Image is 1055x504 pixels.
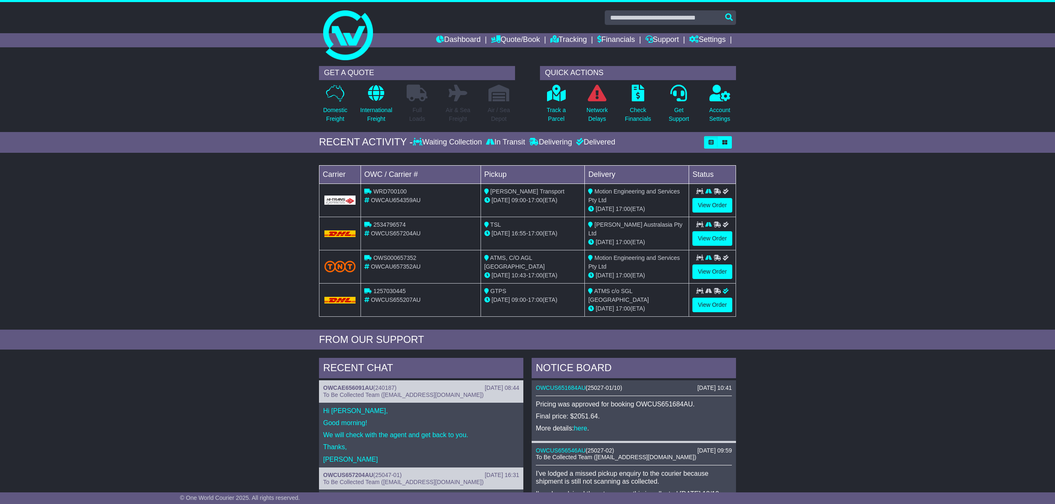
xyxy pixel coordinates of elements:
span: To Be Collected Team ([EMAIL_ADDRESS][DOMAIN_NAME]) [536,454,696,460]
span: [DATE] [492,272,510,279]
a: Settings [689,33,726,47]
span: To Be Collected Team ([EMAIL_ADDRESS][DOMAIN_NAME]) [323,391,483,398]
p: Full Loads [407,106,427,123]
img: GetCarrierServiceLogo [324,196,356,205]
a: Track aParcel [546,84,566,128]
td: Delivery [585,165,689,183]
p: Good morning! [323,419,519,427]
p: Check Financials [625,106,651,123]
div: - (ETA) [484,196,581,205]
span: 17:00 [528,197,542,203]
a: Financials [597,33,635,47]
div: [DATE] 09:59 [697,447,732,454]
div: Delivering [527,138,574,147]
span: 17:00 [528,230,542,237]
a: here [574,425,587,432]
span: 09:00 [512,197,526,203]
td: Status [689,165,736,183]
span: [DATE] [492,197,510,203]
div: [DATE] 10:41 [697,384,732,391]
div: ( ) [323,384,519,391]
span: [PERSON_NAME] Australasia Pty Ltd [588,221,682,237]
span: 17:00 [528,296,542,303]
div: (ETA) [588,304,685,313]
p: Track a Parcel [547,106,566,123]
span: OWCUS657204AU [371,230,421,237]
div: GET A QUOTE [319,66,515,80]
span: 17:00 [616,206,630,212]
p: Domestic Freight [323,106,347,123]
img: DHL.png [324,230,356,237]
a: OWCUS656546AU [536,447,586,454]
p: Account Settings [709,106,731,123]
span: [DATE] [596,206,614,212]
p: Final price: $2051.64. [536,412,732,420]
span: [DATE] [596,305,614,312]
a: OWCAE656091AU [323,384,373,391]
div: [DATE] 16:31 [485,472,519,479]
span: 17:00 [616,239,630,245]
div: RECENT ACTIVITY - [319,136,413,148]
a: View Order [692,231,732,246]
img: TNT_Domestic.png [324,261,356,272]
span: OWS000657352 [373,254,417,261]
div: (ETA) [588,205,685,213]
span: [DATE] [596,239,614,245]
span: OWCAU654359AU [371,197,421,203]
p: Air & Sea Freight [446,106,470,123]
span: Motion Engineering and Services Pty Ltd [588,188,680,203]
a: Tracking [550,33,587,47]
div: [DATE] 08:44 [485,384,519,391]
p: I've also advised them to ensure this is collected [DATE] 13/10 [536,490,732,498]
td: OWC / Carrier # [361,165,481,183]
a: GetSupport [668,84,689,128]
span: 1257030445 [373,288,406,294]
span: 17:00 [616,272,630,279]
p: Thanks, [323,443,519,451]
a: Support [645,33,679,47]
p: International Freight [360,106,392,123]
span: To Be Collected Team ([EMAIL_ADDRESS][DOMAIN_NAME]) [323,479,483,485]
p: Pricing was approved for booking OWCUS651684AU. [536,400,732,408]
a: OWCUS657204AU [323,472,373,478]
span: [PERSON_NAME] Transport [491,188,564,195]
a: View Order [692,264,732,279]
div: ( ) [323,472,519,479]
a: DomesticFreight [323,84,348,128]
div: - (ETA) [484,271,581,280]
p: Hi [PERSON_NAME], [323,407,519,415]
div: ( ) [536,384,732,391]
a: CheckFinancials [625,84,652,128]
span: [DATE] [596,272,614,279]
span: TSL [490,221,501,228]
img: DHL.png [324,297,356,303]
div: ( ) [536,447,732,454]
p: More details: . [536,424,732,432]
span: OWCAU657352AU [371,263,421,270]
span: 240187 [375,384,395,391]
a: AccountSettings [709,84,731,128]
span: 17:00 [528,272,542,279]
span: 16:55 [512,230,526,237]
span: 25027-01/10 [588,384,621,391]
span: 09:00 [512,296,526,303]
div: (ETA) [588,238,685,247]
a: View Order [692,298,732,312]
div: Waiting Collection [413,138,484,147]
div: - (ETA) [484,229,581,238]
span: 2534796574 [373,221,406,228]
span: Motion Engineering and Services Pty Ltd [588,254,680,270]
span: WRD700100 [373,188,407,195]
span: [DATE] [492,230,510,237]
a: Quote/Book [491,33,540,47]
div: RECENT CHAT [319,358,523,380]
span: © One World Courier 2025. All rights reserved. [180,494,300,501]
a: NetworkDelays [586,84,608,128]
div: (ETA) [588,271,685,280]
p: We will check with the agent and get back to you. [323,431,519,439]
span: 17:00 [616,305,630,312]
div: In Transit [484,138,527,147]
p: Get Support [669,106,689,123]
p: Network Delays [586,106,608,123]
a: Dashboard [436,33,481,47]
